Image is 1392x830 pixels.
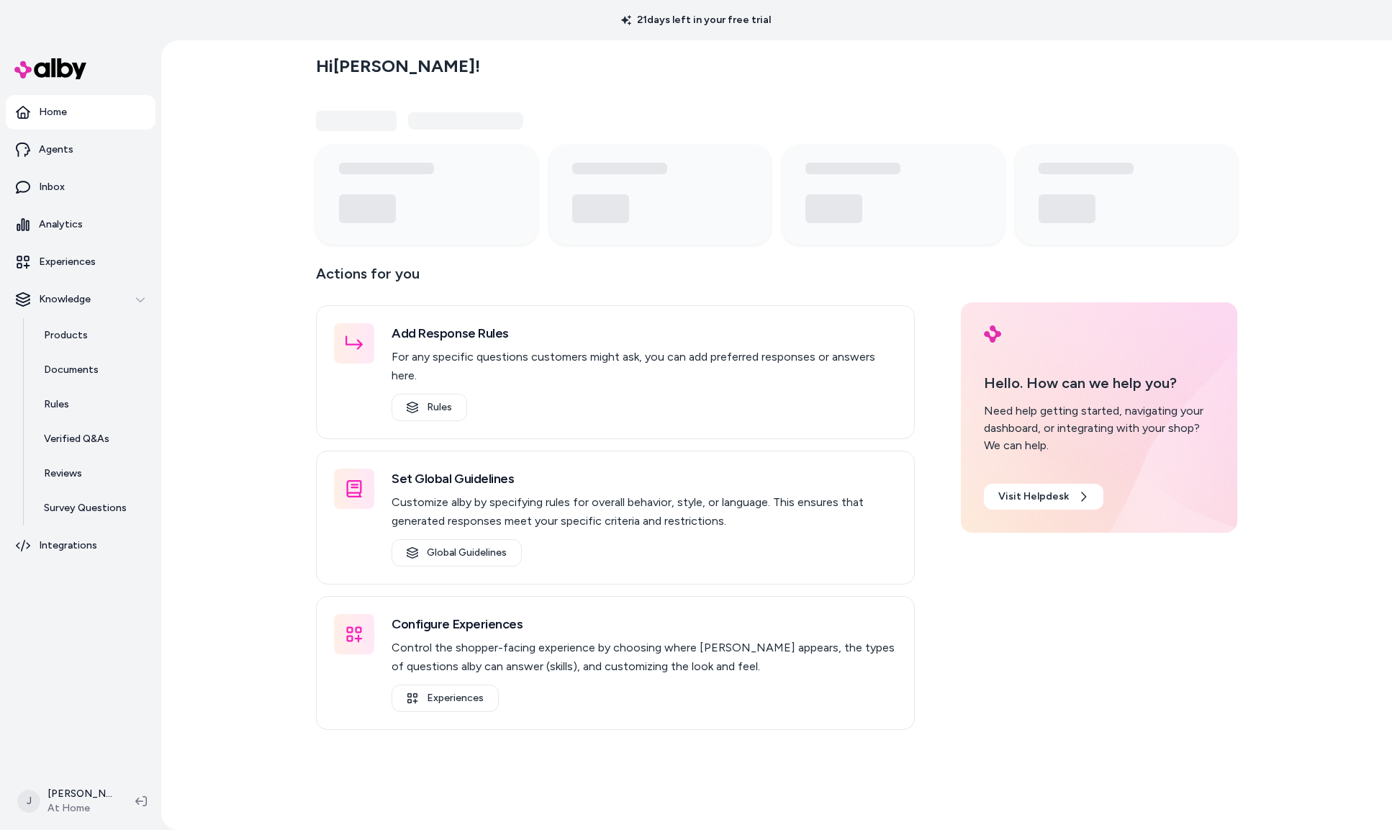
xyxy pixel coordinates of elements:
p: Agents [39,143,73,157]
p: Hello. How can we help you? [984,372,1214,394]
a: Home [6,95,155,130]
a: Reviews [30,456,155,491]
p: Survey Questions [44,501,127,515]
p: Actions for you [316,262,915,297]
div: Need help getting started, navigating your dashboard, or integrating with your shop? We can help. [984,402,1214,454]
button: J[PERSON_NAME]At Home [9,778,124,824]
img: alby Logo [984,325,1001,343]
p: Experiences [39,255,96,269]
h3: Configure Experiences [392,614,897,634]
a: Integrations [6,528,155,563]
h3: Set Global Guidelines [392,469,897,489]
a: Analytics [6,207,155,242]
p: 21 days left in your free trial [613,13,779,27]
a: Experiences [392,685,499,712]
a: Inbox [6,170,155,204]
p: Control the shopper-facing experience by choosing where [PERSON_NAME] appears, the types of quest... [392,639,897,676]
p: Home [39,105,67,119]
a: Experiences [6,245,155,279]
p: Integrations [39,538,97,553]
a: Products [30,318,155,353]
span: At Home [48,801,112,816]
p: Analytics [39,217,83,232]
p: Reviews [44,466,82,481]
h3: Add Response Rules [392,323,897,343]
img: alby Logo [14,58,86,79]
p: Verified Q&As [44,432,109,446]
p: Documents [44,363,99,377]
p: Products [44,328,88,343]
span: J [17,790,40,813]
p: For any specific questions customers might ask, you can add preferred responses or answers here. [392,348,897,385]
a: Agents [6,132,155,167]
p: Customize alby by specifying rules for overall behavior, style, or language. This ensures that ge... [392,493,897,531]
p: [PERSON_NAME] [48,787,112,801]
p: Rules [44,397,69,412]
p: Knowledge [39,292,91,307]
p: Inbox [39,180,65,194]
a: Verified Q&As [30,422,155,456]
a: Global Guidelines [392,539,522,567]
a: Documents [30,353,155,387]
a: Visit Helpdesk [984,484,1103,510]
button: Knowledge [6,282,155,317]
a: Rules [30,387,155,422]
h2: Hi [PERSON_NAME] ! [316,55,480,77]
a: Survey Questions [30,491,155,525]
a: Rules [392,394,467,421]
